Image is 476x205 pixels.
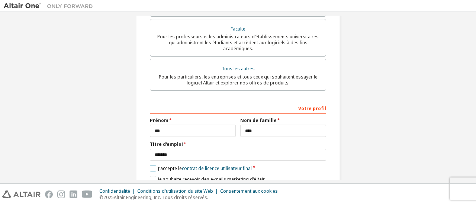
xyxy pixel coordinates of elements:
[240,117,277,124] font: Nom de famille
[222,65,255,72] font: Tous les autres
[157,33,319,52] font: Pour les professeurs et les administrateurs d'établissements universitaires qui administrent les ...
[82,190,93,198] img: youtube.svg
[182,165,252,172] font: contrat de licence utilisateur final
[231,26,245,32] font: Faculté
[70,190,77,198] img: linkedin.svg
[158,176,265,182] font: Je souhaite recevoir des e-mails marketing d'Altair
[298,105,326,112] font: Votre profil
[99,188,130,194] font: Confidentialité
[4,2,97,10] img: Altaïr Un
[45,190,53,198] img: facebook.svg
[57,190,65,198] img: instagram.svg
[99,194,103,201] font: ©
[158,165,182,172] font: J'accepte le
[150,117,168,124] font: Prénom
[159,74,318,86] font: Pour les particuliers, les entreprises et tous ceux qui souhaitent essayer le logiciel Altair et ...
[220,188,278,194] font: Consentement aux cookies
[103,194,114,201] font: 2025
[150,141,183,147] font: Titre d'emploi
[114,194,208,201] font: Altair Engineering, Inc. Tous droits réservés.
[137,188,213,194] font: Conditions d'utilisation du site Web
[2,190,41,198] img: altair_logo.svg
